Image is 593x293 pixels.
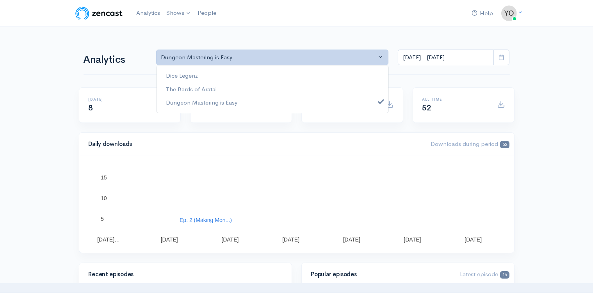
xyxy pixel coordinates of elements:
[101,174,107,181] text: 15
[343,236,360,243] text: [DATE]
[500,271,509,279] span: 16
[156,50,389,66] button: Dungeon Mastering is Easy
[282,236,299,243] text: [DATE]
[89,103,93,113] span: 8
[417,211,419,217] text: )
[398,50,494,66] input: analytics date range selector
[311,271,451,278] h4: Popular episodes
[89,271,278,278] h4: Recent episodes
[166,71,198,80] span: Dice Legenz
[166,85,217,94] span: The Bards of Aratai
[180,217,232,223] text: Ep. 2 (Making Mon...)
[89,165,505,243] svg: A chart.
[194,5,219,21] a: People
[89,97,154,101] h6: [DATE]
[500,141,509,148] span: 52
[431,140,509,147] span: Downloads during period:
[166,98,237,107] span: Dungeon Mastering is Easy
[160,236,178,243] text: [DATE]
[97,236,120,243] text: [DATE]…
[469,5,497,22] a: Help
[501,5,517,21] img: ...
[133,5,163,21] a: Analytics
[404,236,421,243] text: [DATE]
[460,270,509,278] span: Latest episode:
[74,5,124,21] img: ZenCast Logo
[422,97,488,101] h6: All time
[410,186,427,193] text: Ep. 3 (
[422,103,431,113] span: 52
[163,5,194,22] a: Shows
[465,236,482,243] text: [DATE]
[161,53,377,62] div: Dungeon Mastering is Easy
[89,141,422,147] h4: Daily downloads
[101,216,104,222] text: 5
[221,236,239,243] text: [DATE]
[101,195,107,201] text: 10
[84,54,147,66] h1: Analytics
